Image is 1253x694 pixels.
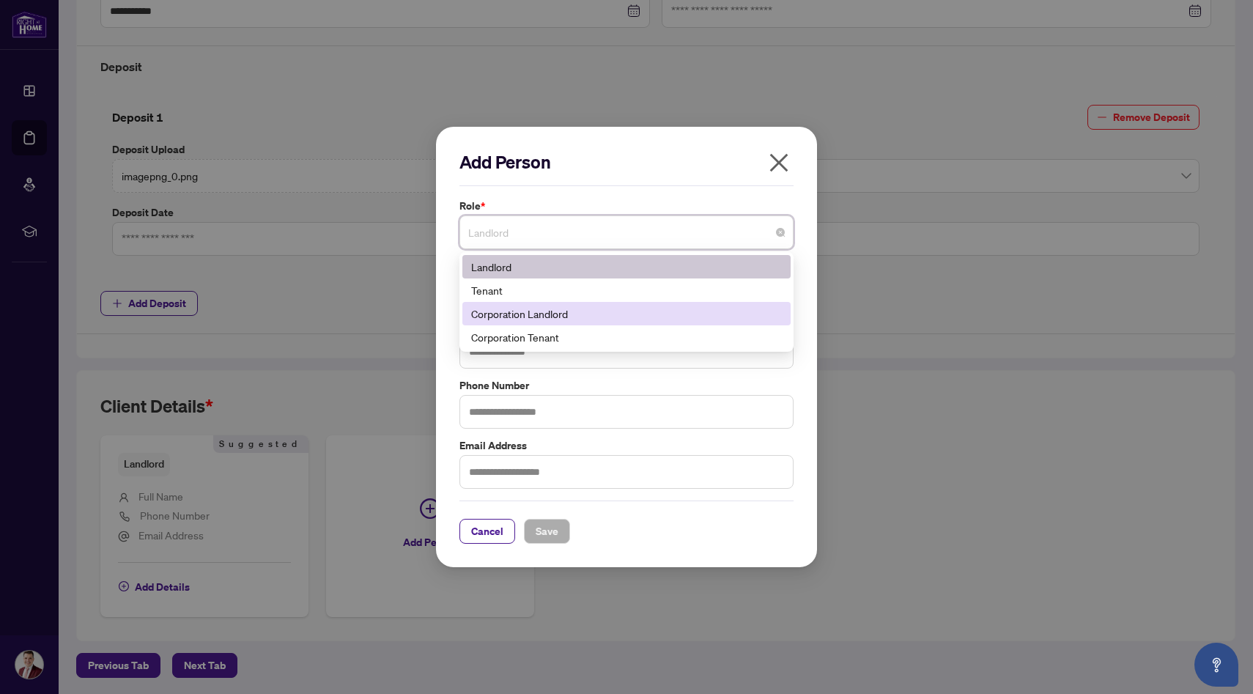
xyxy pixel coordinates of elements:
[471,520,503,543] span: Cancel
[462,302,791,325] div: Corporation Landlord
[471,306,782,322] div: Corporation Landlord
[459,150,794,174] h2: Add Person
[524,519,570,544] button: Save
[459,198,794,214] label: Role
[471,259,782,275] div: Landlord
[776,228,785,237] span: close-circle
[471,329,782,345] div: Corporation Tenant
[1194,643,1238,687] button: Open asap
[767,151,791,174] span: close
[468,218,785,246] span: Landlord
[462,278,791,302] div: Tenant
[471,282,782,298] div: Tenant
[459,377,794,394] label: Phone Number
[462,255,791,278] div: Landlord
[459,438,794,454] label: Email Address
[462,325,791,349] div: Corporation Tenant
[459,519,515,544] button: Cancel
